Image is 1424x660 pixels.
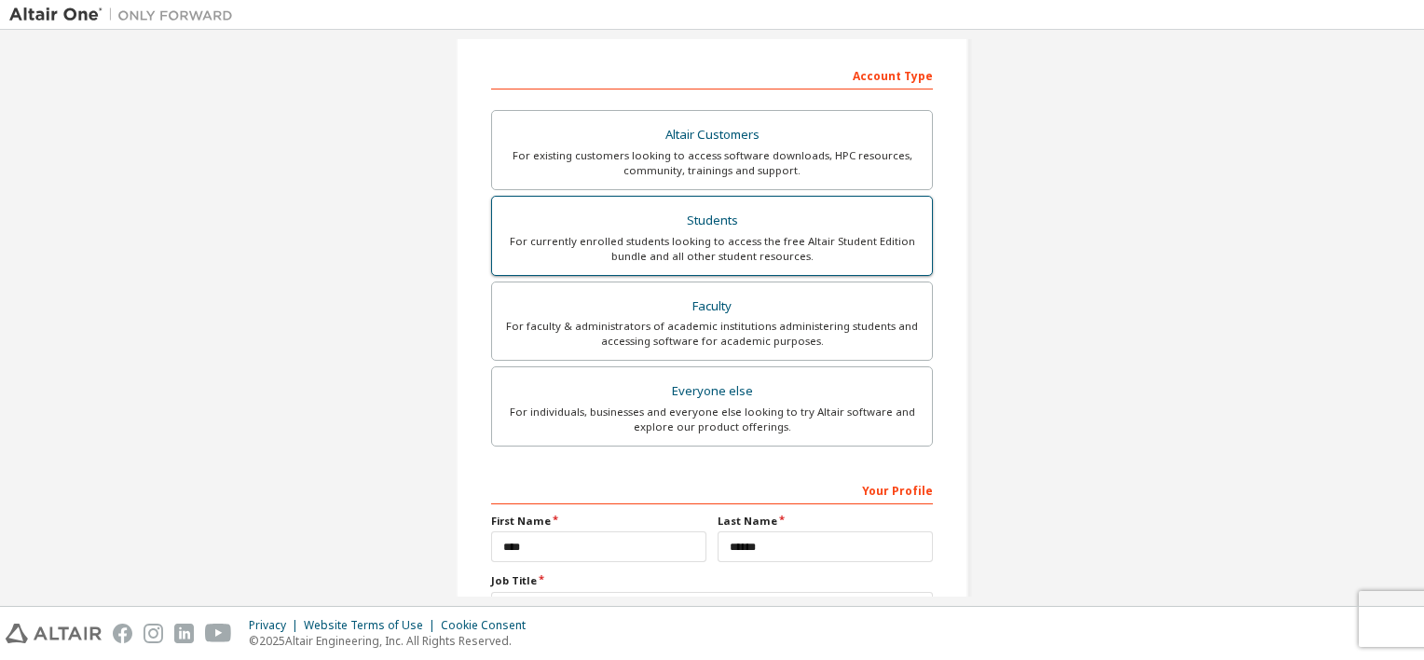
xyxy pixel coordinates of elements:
[144,624,163,643] img: instagram.svg
[503,122,921,148] div: Altair Customers
[718,514,933,529] label: Last Name
[441,618,537,633] div: Cookie Consent
[503,405,921,434] div: For individuals, businesses and everyone else looking to try Altair software and explore our prod...
[503,294,921,320] div: Faculty
[249,633,537,649] p: © 2025 Altair Engineering, Inc. All Rights Reserved.
[503,378,921,405] div: Everyone else
[503,148,921,178] div: For existing customers looking to access software downloads, HPC resources, community, trainings ...
[304,618,441,633] div: Website Terms of Use
[113,624,132,643] img: facebook.svg
[491,60,933,89] div: Account Type
[491,474,933,504] div: Your Profile
[249,618,304,633] div: Privacy
[205,624,232,643] img: youtube.svg
[503,319,921,349] div: For faculty & administrators of academic institutions administering students and accessing softwa...
[174,624,194,643] img: linkedin.svg
[503,208,921,234] div: Students
[503,234,921,264] div: For currently enrolled students looking to access the free Altair Student Edition bundle and all ...
[491,573,933,588] label: Job Title
[6,624,102,643] img: altair_logo.svg
[9,6,242,24] img: Altair One
[491,514,706,529] label: First Name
